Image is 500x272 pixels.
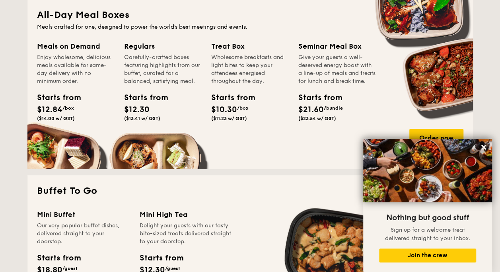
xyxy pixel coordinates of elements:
div: Mini Buffet [37,209,130,220]
div: Regulars [124,41,202,52]
div: Starts from [140,252,183,264]
div: Treat Box [211,41,289,52]
h2: All-Day Meal Boxes [37,9,463,22]
div: Enjoy wholesome, delicious meals available for same-day delivery with no minimum order. [37,53,115,85]
button: Join the crew [379,248,476,262]
span: $10.30 [211,105,237,114]
div: Delight your guests with our tasty bite-sized treats delivered straight to your doorstep. [140,221,233,245]
span: /box [62,105,74,111]
span: $21.60 [298,105,324,114]
span: Nothing but good stuff [386,213,469,223]
div: Starts from [37,92,73,104]
span: $12.84 [37,105,62,114]
h2: Buffet To Go [37,185,463,197]
button: Close [477,141,490,154]
div: Wholesome breakfasts and light bites to keep your attendees energised throughout the day. [211,53,289,85]
span: /box [237,105,249,111]
span: $12.30 [124,105,150,114]
div: Mini High Tea [140,209,233,220]
span: ($13.41 w/ GST) [124,116,160,121]
span: Sign up for a welcome treat delivered straight to your inbox. [385,227,470,242]
span: /guest [62,265,78,271]
span: ($23.54 w/ GST) [298,116,336,121]
div: Order now [409,129,463,146]
div: Starts from [37,252,80,264]
div: Starts from [211,92,247,104]
img: DSC07876-Edit02-Large.jpeg [363,139,492,202]
span: /bundle [324,105,343,111]
div: Our very popular buffet dishes, delivered straight to your doorstep. [37,221,130,245]
div: Starts from [298,92,334,104]
span: ($11.23 w/ GST) [211,116,247,121]
div: Seminar Meal Box [298,41,376,52]
div: Meals crafted for one, designed to power the world's best meetings and events. [37,23,463,31]
span: /guest [165,265,180,271]
div: Give your guests a well-deserved energy boost with a line-up of meals and treats for lunch and br... [298,53,376,85]
div: Carefully-crafted boxes featuring highlights from our buffet, curated for a balanced, satisfying ... [124,53,202,85]
span: ($14.00 w/ GST) [37,116,75,121]
div: Meals on Demand [37,41,115,52]
div: Starts from [124,92,160,104]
